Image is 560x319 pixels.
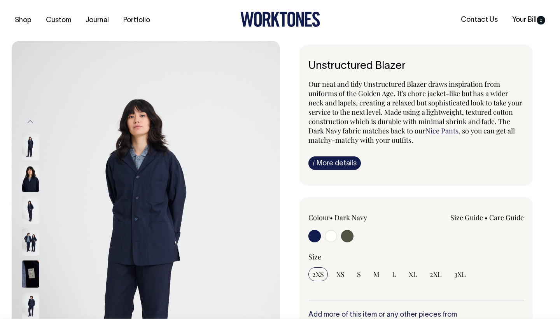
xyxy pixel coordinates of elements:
[388,267,400,281] input: L
[537,16,545,25] span: 0
[392,270,396,279] span: L
[313,159,315,167] span: i
[22,260,39,287] img: dark-navy
[485,213,488,222] span: •
[334,213,367,222] label: Dark Navy
[24,113,36,131] button: Previous
[308,126,515,145] span: , so you can get all matchy-matchy with your outfits.
[458,14,501,26] a: Contact Us
[12,14,35,27] a: Shop
[450,213,483,222] a: Size Guide
[426,267,446,281] input: 2XL
[454,270,466,279] span: 3XL
[22,165,39,192] img: dark-navy
[450,267,470,281] input: 3XL
[22,196,39,224] img: dark-navy
[369,267,383,281] input: M
[353,267,365,281] input: S
[82,14,112,27] a: Journal
[22,133,39,160] img: dark-navy
[120,14,153,27] a: Portfolio
[373,270,380,279] span: M
[308,79,522,135] span: Our neat and tidy Unstructured Blazer draws inspiration from uniforms of the Golden Age. It's cho...
[308,156,361,170] a: iMore details
[308,267,328,281] input: 2XS
[357,270,361,279] span: S
[509,14,548,26] a: Your Bill0
[43,14,74,27] a: Custom
[405,267,421,281] input: XL
[489,213,524,222] a: Care Guide
[312,270,324,279] span: 2XS
[409,270,417,279] span: XL
[425,126,458,135] a: Nice Pants
[430,270,442,279] span: 2XL
[22,228,39,256] img: dark-navy
[336,270,345,279] span: XS
[308,252,524,261] div: Size
[332,267,348,281] input: XS
[308,213,395,222] div: Colour
[330,213,333,222] span: •
[308,60,524,72] h6: Unstructured Blazer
